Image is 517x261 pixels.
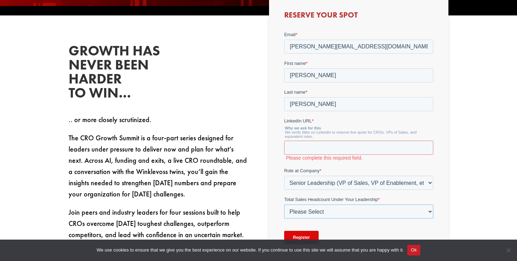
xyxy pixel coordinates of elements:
h3: Reserve Your Spot [284,11,433,22]
span: The CRO Growth Summit is a four-part series designed for leaders under pressure to deliver now an... [69,133,247,199]
iframe: Form 0 [284,31,433,251]
span: Join peers and industry leaders for four sessions built to help CROs overcome [DATE] toughest cha... [69,208,244,239]
h2: Growth has never been harder to win… [69,44,174,103]
button: Ok [407,245,420,255]
span: No [505,247,512,254]
span: .. or more closely scrutinized. [69,115,151,124]
span: We use cookies to ensure that we give you the best experience on our website. If you continue to ... [97,247,404,254]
